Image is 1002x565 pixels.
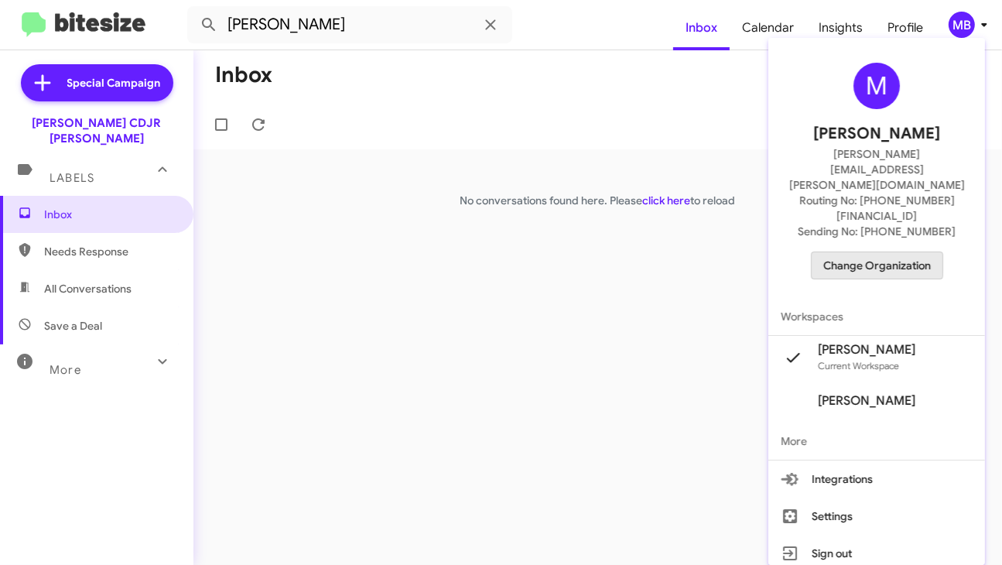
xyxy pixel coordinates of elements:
span: Workspaces [768,298,985,335]
span: [PERSON_NAME] [818,393,915,409]
button: Settings [768,498,985,535]
span: Change Organization [823,252,931,279]
button: Change Organization [811,252,943,279]
span: Routing No: [PHONE_NUMBER][FINANCIAL_ID] [787,193,966,224]
span: [PERSON_NAME][EMAIL_ADDRESS][PERSON_NAME][DOMAIN_NAME] [787,146,966,193]
button: Integrations [768,461,985,498]
span: Sending No: [PHONE_NUMBER] [798,224,956,239]
div: M [853,63,900,109]
span: More [768,423,985,460]
span: [PERSON_NAME] [818,342,915,358]
span: Current Workspace [818,360,899,372]
span: [PERSON_NAME] [813,122,940,146]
